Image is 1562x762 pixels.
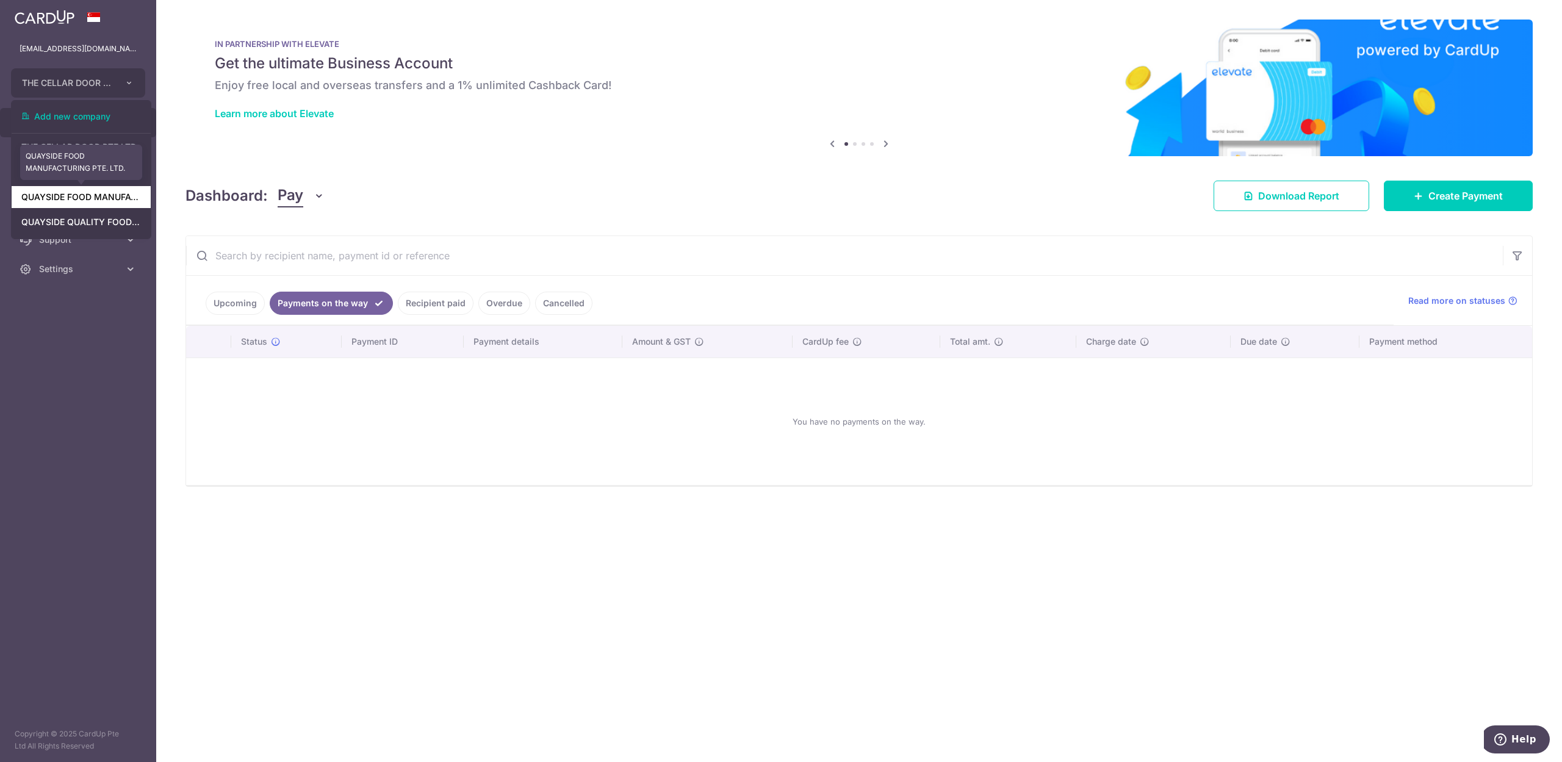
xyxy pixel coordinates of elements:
th: Payment method [1359,326,1532,358]
a: QUAYSIDE QUALITY FOOD PTE. LTD. [12,211,151,233]
span: Amount & GST [632,336,691,348]
a: THE CELLAR DOOR PTE LTD [12,136,151,158]
a: QUAYSIDE FOOD MANUFACTURING PTE. LTD. [12,186,151,208]
h4: Dashboard: [185,185,268,207]
iframe: Opens a widget where you can find more information [1484,725,1550,756]
ul: THE CELLAR DOOR PTE LTD [11,100,151,239]
span: Read more on statuses [1408,295,1505,307]
span: Settings [39,263,120,275]
h6: Enjoy free local and overseas transfers and a 1% unlimited Cashback Card! [215,78,1503,93]
a: Overdue [478,292,530,315]
button: THE CELLAR DOOR PTE LTD [11,68,145,98]
a: Read more on statuses [1408,295,1517,307]
th: Payment ID [342,326,464,358]
img: Renovation banner [185,20,1533,156]
h5: Get the ultimate Business Account [215,54,1503,73]
span: Download Report [1258,189,1339,203]
a: Cancelled [535,292,592,315]
button: Pay [278,184,325,207]
span: Pay [278,184,303,207]
img: CardUp [15,10,74,24]
p: [EMAIL_ADDRESS][DOMAIN_NAME] [20,43,137,55]
span: Due date [1240,336,1277,348]
span: THE CELLAR DOOR PTE LTD [22,77,112,89]
div: QUAYSIDE FOOD MANUFACTURING PTE. LTD. [20,145,142,180]
a: THE QUAYSIDE GROUP PTE. LTD. [12,161,151,183]
span: CardUp fee [802,336,849,348]
a: Recipient paid [398,292,473,315]
a: Create Payment [1384,181,1533,211]
span: Support [39,234,120,246]
span: Status [241,336,267,348]
a: Upcoming [206,292,265,315]
a: Add new company [12,106,151,128]
span: Charge date [1086,336,1136,348]
p: IN PARTNERSHIP WITH ELEVATE [215,39,1503,49]
a: Learn more about Elevate [215,107,334,120]
span: Create Payment [1428,189,1503,203]
span: Total amt. [950,336,990,348]
a: Download Report [1214,181,1369,211]
div: You have no payments on the way. [201,368,1517,475]
a: Payments on the way [270,292,393,315]
input: Search by recipient name, payment id or reference [186,236,1503,275]
th: Payment details [464,326,622,358]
